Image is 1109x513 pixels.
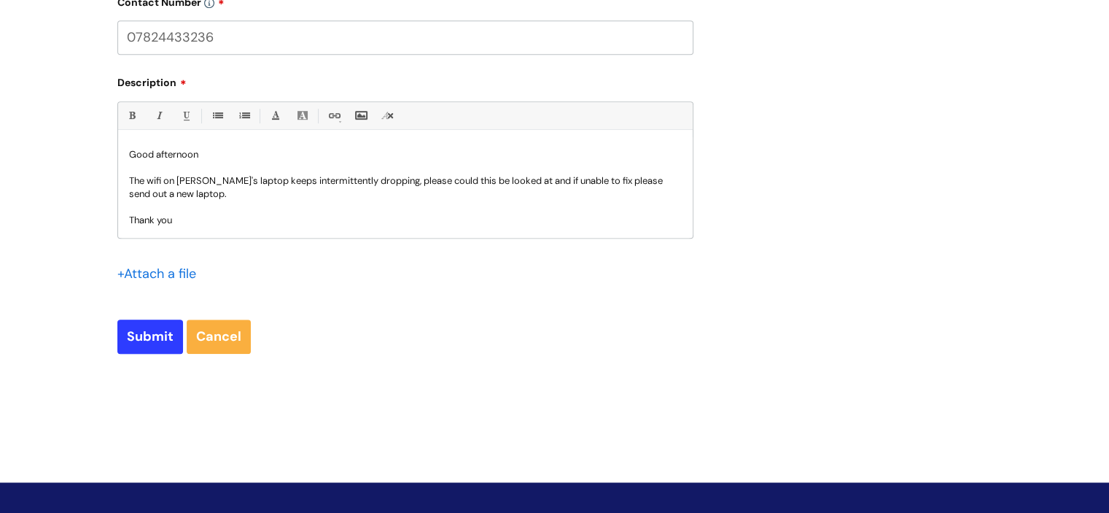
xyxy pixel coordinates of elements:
a: Remove formatting (Ctrl-\) [378,107,397,125]
input: Submit [117,320,183,353]
div: Attach a file [117,262,205,285]
a: Back Color [293,107,311,125]
a: Bold (Ctrl-B) [122,107,141,125]
span: + [117,265,124,282]
label: Description [117,72,693,89]
a: Cancel [187,320,251,353]
a: Underline(Ctrl-U) [176,107,195,125]
a: Insert Image... [351,107,370,125]
p: The wifi on [PERSON_NAME]'s laptop keeps intermittently dropping, please could this be looked at ... [129,174,682,201]
a: Link [324,107,343,125]
a: Italic (Ctrl-I) [149,107,168,125]
a: Font Color [266,107,284,125]
p: Good afternoon [129,148,682,161]
a: 1. Ordered List (Ctrl-Shift-8) [235,107,253,125]
a: • Unordered List (Ctrl-Shift-7) [208,107,226,125]
p: Thank you [129,214,682,227]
